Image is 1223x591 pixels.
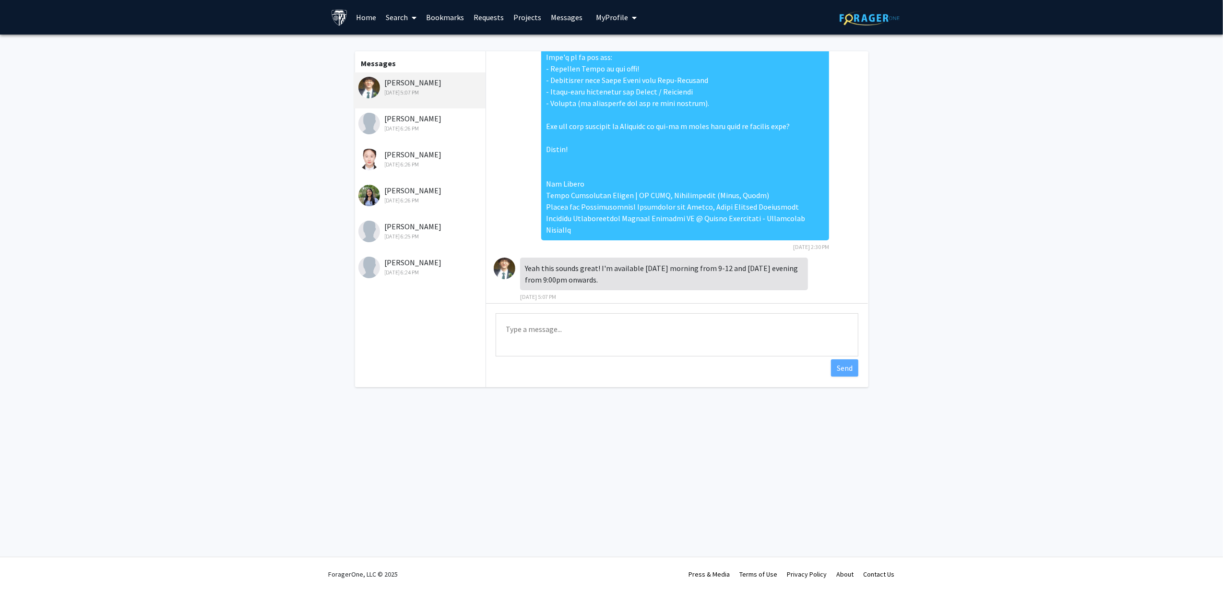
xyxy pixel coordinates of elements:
[520,258,808,290] div: Yeah this sounds great! I'm available [DATE] morning from 9-12 and [DATE] evening from 9:00pm onw...
[740,570,778,579] a: Terms of Use
[421,0,469,34] a: Bookmarks
[840,11,900,25] img: ForagerOne Logo
[361,59,396,68] b: Messages
[494,258,515,279] img: Kevin Hwang
[793,243,829,250] span: [DATE] 2:30 PM
[358,185,484,205] div: [PERSON_NAME]
[358,257,380,278] img: Sanjukta Biswas
[358,268,484,277] div: [DATE] 6:24 PM
[358,149,380,170] img: Ziyan Lin
[331,9,348,26] img: Johns Hopkins University Logo
[358,113,484,133] div: [PERSON_NAME]
[596,12,628,22] span: My Profile
[381,0,421,34] a: Search
[358,77,380,98] img: Kevin Hwang
[546,0,587,34] a: Messages
[864,570,895,579] a: Contact Us
[329,557,398,591] div: ForagerOne, LLC © 2025
[837,570,854,579] a: About
[358,77,484,97] div: [PERSON_NAME]
[358,232,484,241] div: [DATE] 6:25 PM
[358,149,484,169] div: [PERSON_NAME]
[351,0,381,34] a: Home
[358,113,380,134] img: Kareem Taher
[787,570,827,579] a: Privacy Policy
[358,196,484,205] div: [DATE] 6:26 PM
[520,293,556,300] span: [DATE] 5:07 PM
[358,257,484,277] div: [PERSON_NAME]
[358,160,484,169] div: [DATE] 6:26 PM
[689,570,730,579] a: Press & Media
[358,221,484,241] div: [PERSON_NAME]
[358,221,380,242] img: Shubham Kale
[358,88,484,97] div: [DATE] 5:07 PM
[509,0,546,34] a: Projects
[469,0,509,34] a: Requests
[496,313,858,356] textarea: Message
[7,548,41,584] iframe: Chat
[358,124,484,133] div: [DATE] 6:26 PM
[831,359,858,377] button: Send
[358,185,380,206] img: Mika Azim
